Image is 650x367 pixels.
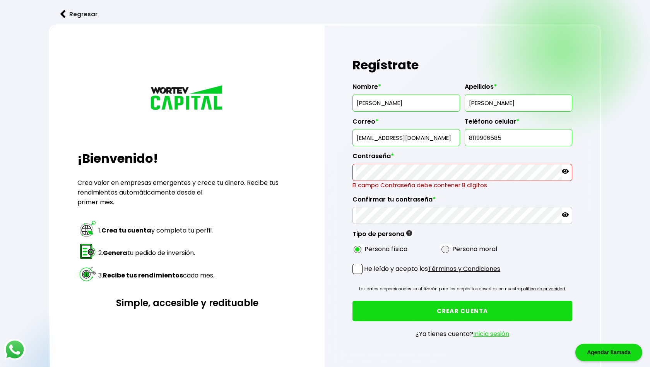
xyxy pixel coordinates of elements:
[79,265,97,283] img: paso 3
[79,220,97,238] img: paso 1
[352,181,572,190] p: El campo Contraseña debe contener 8 dígitos
[4,339,26,360] img: logos_whatsapp-icon.242b2217.svg
[77,149,297,168] h2: ¡Bienvenido!
[352,118,460,129] label: Correo
[428,264,500,273] a: Términos y Condiciones
[452,244,497,254] label: Persona moral
[77,178,297,207] p: Crea valor en empresas emergentes y crece tu dinero. Recibe tus rendimientos automáticamente desd...
[352,230,412,242] label: Tipo de persona
[77,296,297,310] h3: Simple, accesible y redituable
[49,4,601,24] a: flecha izquierdaRegresar
[352,152,572,164] label: Contraseña
[103,248,127,257] strong: Genera
[359,285,566,293] p: Los datos proporcionados se utilizarán para los propósitos descritos en nuestra
[521,286,566,292] a: política de privacidad.
[468,129,569,146] input: 10 dígitos
[103,271,183,280] strong: Recibe tus rendimientos
[149,84,226,113] img: logo_wortev_capital
[352,196,572,207] label: Confirmar tu contraseña
[416,329,509,339] p: ¿Ya tienes cuenta?
[60,10,66,18] img: flecha izquierda
[364,264,500,274] p: He leído y acepto los
[364,244,407,254] label: Persona física
[356,129,457,146] input: inversionista@gmail.com
[98,219,215,241] td: 1. y completa tu perfil.
[352,83,460,95] label: Nombre
[101,226,151,235] strong: Crea tu cuenta
[79,242,97,260] img: paso 2
[98,264,215,286] td: 3. cada mes.
[465,83,572,95] label: Apellidos
[98,242,215,264] td: 2. tu pedido de inversión.
[473,329,509,338] a: Inicia sesión
[406,230,412,236] img: gfR76cHglkPwleuBLjWdxeZVvX9Wp6JBDmjRYY8JYDQn16A2ICN00zLTgIroGa6qie5tIuWH7V3AapTKqzv+oMZsGfMUqL5JM...
[49,4,109,24] button: Regresar
[352,301,572,321] button: CREAR CUENTA
[575,344,642,361] div: Agendar llamada
[465,118,572,129] label: Teléfono celular
[352,53,572,77] h1: Regístrate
